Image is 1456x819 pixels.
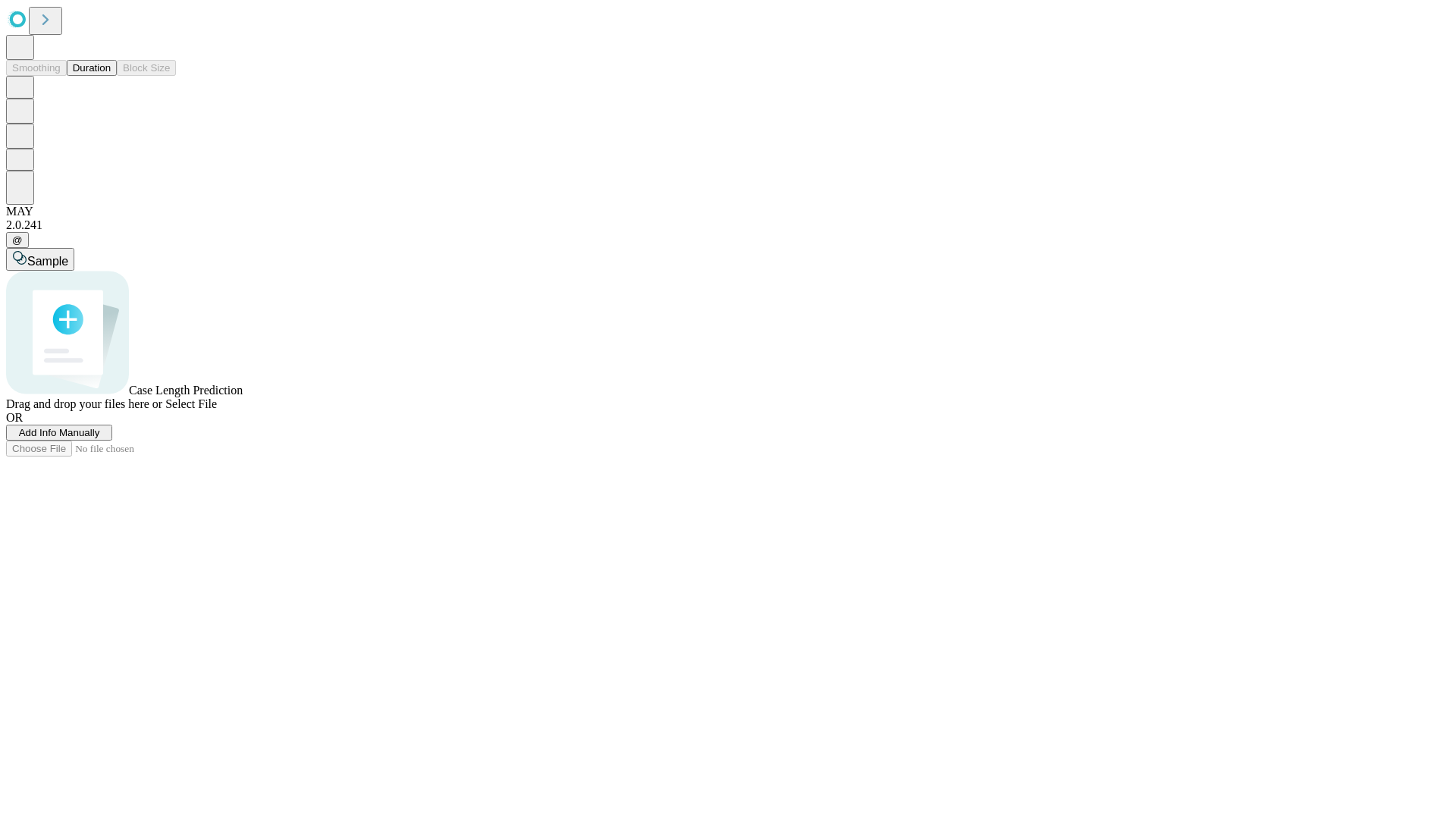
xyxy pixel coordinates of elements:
[6,60,67,76] button: Smoothing
[129,384,243,397] span: Case Length Prediction
[6,232,29,248] button: @
[6,248,74,271] button: Sample
[6,411,23,424] span: OR
[12,234,23,246] span: @
[117,60,176,76] button: Block Size
[6,425,112,441] button: Add Info Manually
[165,397,217,410] span: Select File
[27,255,68,268] span: Sample
[6,397,162,410] span: Drag and drop your files here or
[19,427,100,438] span: Add Info Manually
[6,218,1450,232] div: 2.0.241
[67,60,117,76] button: Duration
[6,205,1450,218] div: MAY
